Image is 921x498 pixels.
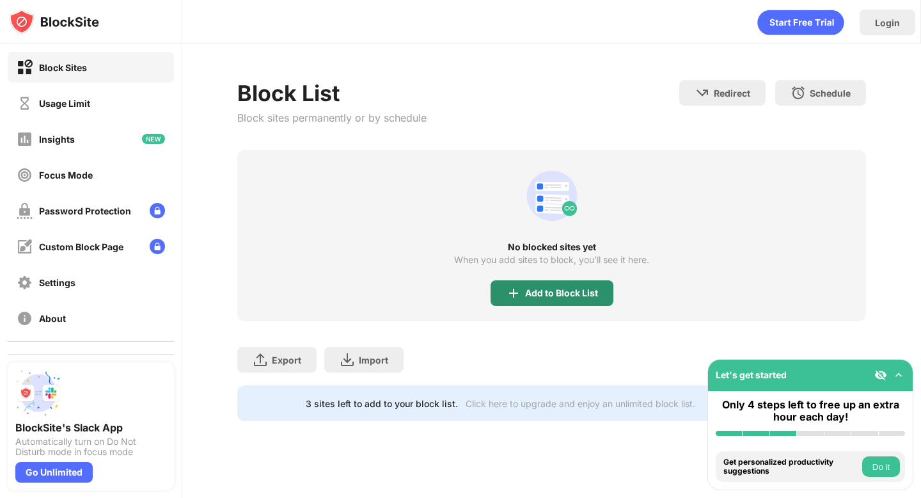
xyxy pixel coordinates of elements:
img: password-protection-off.svg [17,203,33,219]
img: settings-off.svg [17,275,33,291]
div: Export [272,355,301,365]
div: No blocked sites yet [237,242,865,252]
div: Only 4 steps left to free up an extra hour each day! [716,399,905,423]
div: Schedule [810,88,851,99]
div: Block List [237,80,427,106]
div: Password Protection [39,205,131,216]
div: Automatically turn on Do Not Disturb mode in focus mode [15,437,166,457]
div: animation [757,10,844,35]
img: omni-setup-toggle.svg [892,369,905,382]
button: Do it [862,456,900,477]
img: eye-not-visible.svg [874,369,887,382]
img: push-slack.svg [15,370,61,416]
div: Login [875,17,900,28]
div: Click here to upgrade and enjoy an unlimited block list. [466,398,695,409]
div: Redirect [714,88,750,99]
div: Add to Block List [525,288,598,298]
img: customize-block-page-off.svg [17,239,33,255]
div: Insights [39,134,75,145]
img: new-icon.svg [142,134,165,144]
img: lock-menu.svg [150,203,165,218]
div: 3 sites left to add to your block list. [306,398,458,409]
div: Import [359,355,388,365]
div: Get personalized productivity suggestions [723,458,859,476]
div: Usage Limit [39,98,90,109]
div: BlockSite's Slack App [15,421,166,434]
img: time-usage-off.svg [17,95,33,111]
div: About [39,313,66,324]
div: Block Sites [39,62,87,73]
div: Let's get started [716,369,787,380]
div: When you add sites to block, you’ll see it here. [454,255,649,265]
img: logo-blocksite.svg [9,9,99,35]
div: Block sites permanently or by schedule [237,111,427,124]
img: focus-off.svg [17,167,33,183]
div: Go Unlimited [15,462,93,483]
img: insights-off.svg [17,131,33,147]
div: animation [521,165,583,227]
div: Custom Block Page [39,241,123,252]
img: about-off.svg [17,310,33,326]
div: Settings [39,277,75,288]
div: Focus Mode [39,170,93,181]
img: block-on.svg [17,60,33,76]
img: lock-menu.svg [150,239,165,254]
